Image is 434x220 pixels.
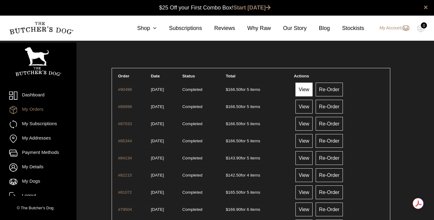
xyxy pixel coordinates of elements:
div: 0 [421,22,427,28]
a: Shop [125,24,157,32]
td: Completed [180,167,223,183]
span: 166.50 [226,104,241,109]
span: 166.50 [226,139,241,143]
img: TBD_Cart-Empty.png [417,24,425,32]
a: View [295,100,313,114]
span: $ [226,190,228,195]
a: View [295,185,313,199]
a: Our Story [271,24,307,32]
td: Completed [180,81,223,98]
a: #85344 [118,139,132,143]
span: 142.50 [226,173,241,177]
a: Logout [9,192,67,200]
a: View [295,83,313,96]
td: for 5 items [223,184,291,200]
span: $ [226,207,228,212]
a: Re-Order [316,151,343,165]
span: $ [226,87,228,92]
a: Re-Order [316,168,343,182]
span: $ [226,121,228,126]
a: View [295,203,313,216]
span: Order [118,74,129,78]
a: #84134 [118,156,132,160]
a: Re-Order [316,203,343,216]
a: close [424,4,428,11]
span: Actions [294,74,309,78]
time: [DATE] [151,121,164,126]
span: 166.50 [226,121,241,126]
td: for 6 items [223,201,291,218]
td: Completed [180,98,223,115]
time: [DATE] [151,207,164,212]
span: 166.50 [226,87,241,92]
td: for 5 items [223,81,291,98]
a: #90498 [118,87,132,92]
a: Re-Order [316,117,343,131]
a: Subscriptions [157,24,202,32]
time: [DATE] [151,87,164,92]
a: Re-Order [316,100,343,114]
span: 165.50 [226,190,241,195]
a: Blog [307,24,330,32]
time: [DATE] [151,173,164,177]
a: Start [DATE] [233,5,271,11]
td: for 5 items [223,115,291,132]
span: $ [226,156,228,160]
a: My Account [373,24,410,32]
a: Dashboard [9,91,67,100]
td: for 5 items [223,98,291,115]
span: 143.90 [226,156,241,160]
td: Completed [180,115,223,132]
img: TBD_Portrait_Logo_White.png [15,47,61,76]
a: #79504 [118,207,132,212]
time: [DATE] [151,190,164,195]
a: View [295,168,313,182]
td: for 5 items [223,150,291,166]
span: $ [226,139,228,143]
a: Stockists [330,24,364,32]
time: [DATE] [151,104,164,109]
a: Why Raw [235,24,271,32]
span: 166.90 [226,207,241,212]
a: #81072 [118,190,132,195]
a: My Subscriptions [9,120,67,129]
td: Completed [180,201,223,218]
td: Completed [180,150,223,166]
a: #87033 [118,121,132,126]
a: Re-Order [316,134,343,148]
a: Re-Order [316,185,343,199]
a: Re-Order [316,83,343,96]
a: Reviews [202,24,235,32]
span: Total [226,74,235,78]
a: #82215 [118,173,132,177]
a: View [295,134,313,148]
a: #88898 [118,104,132,109]
span: Status [182,74,195,78]
a: Payment Methods [9,149,67,157]
a: View [295,117,313,131]
span: $ [226,104,228,109]
a: My Details [9,163,67,172]
td: Completed [180,132,223,149]
a: My Orders [9,106,67,114]
a: My Addresses [9,135,67,143]
span: Date [151,74,160,78]
td: Completed [180,184,223,200]
td: for 4 items [223,167,291,183]
time: [DATE] [151,156,164,160]
span: $ [226,173,228,177]
time: [DATE] [151,139,164,143]
td: for 5 items [223,132,291,149]
a: View [295,151,313,165]
a: My Dogs [9,178,67,186]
